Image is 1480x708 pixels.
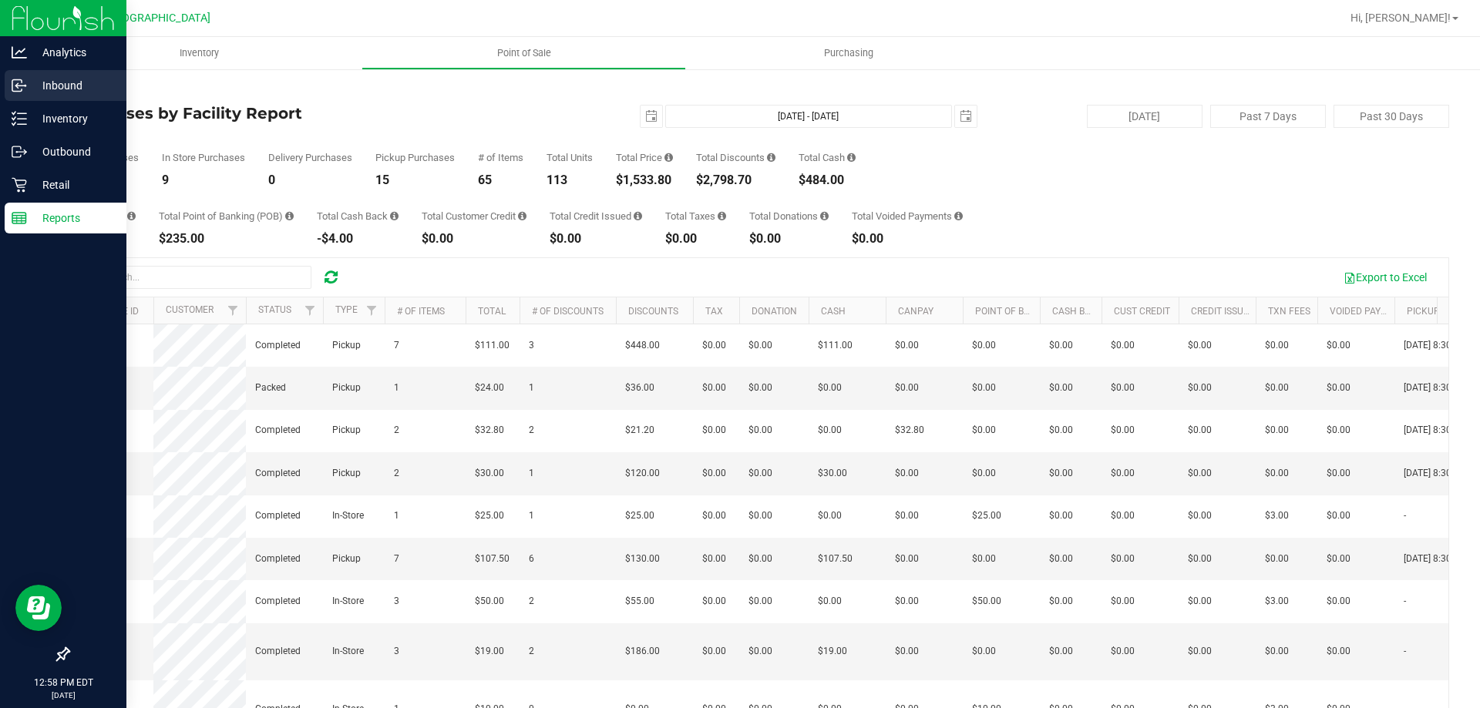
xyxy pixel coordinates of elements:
[1327,381,1350,395] span: $0.00
[529,508,534,523] span: 1
[258,304,291,315] a: Status
[27,109,119,128] p: Inventory
[7,690,119,701] p: [DATE]
[394,381,399,395] span: 1
[895,381,919,395] span: $0.00
[1265,508,1289,523] span: $3.00
[27,143,119,161] p: Outbound
[332,508,364,523] span: In-Store
[625,466,660,481] span: $120.00
[803,46,894,60] span: Purchasing
[1334,264,1437,290] button: Export to Excel
[255,423,301,438] span: Completed
[478,174,523,186] div: 65
[616,174,673,186] div: $1,533.80
[818,423,842,438] span: $0.00
[625,338,660,353] span: $448.00
[27,43,119,62] p: Analytics
[1265,466,1289,481] span: $0.00
[12,177,27,193] inline-svg: Retail
[159,46,240,60] span: Inventory
[664,153,673,163] i: Sum of the total prices of all purchases in the date range.
[1111,466,1135,481] span: $0.00
[529,552,534,566] span: 6
[394,508,399,523] span: 1
[12,210,27,226] inline-svg: Reports
[1265,594,1289,609] span: $3.00
[1327,594,1350,609] span: $0.00
[422,211,526,221] div: Total Customer Credit
[799,174,856,186] div: $484.00
[422,233,526,245] div: $0.00
[818,338,853,353] span: $111.00
[702,466,726,481] span: $0.00
[394,423,399,438] span: 2
[818,466,847,481] span: $30.00
[1404,644,1406,659] span: -
[686,37,1011,69] a: Purchasing
[332,423,361,438] span: Pickup
[1188,508,1212,523] span: $0.00
[1049,644,1073,659] span: $0.00
[702,381,726,395] span: $0.00
[1327,466,1350,481] span: $0.00
[1188,423,1212,438] span: $0.00
[1265,423,1289,438] span: $0.00
[12,45,27,60] inline-svg: Analytics
[12,144,27,159] inline-svg: Outbound
[1188,466,1212,481] span: $0.00
[818,644,847,659] span: $19.00
[397,306,445,317] a: # of Items
[362,37,686,69] a: Point of Sale
[972,466,996,481] span: $0.00
[1114,306,1170,317] a: Cust Credit
[12,111,27,126] inline-svg: Inventory
[162,174,245,186] div: 9
[375,174,455,186] div: 15
[478,306,506,317] a: Total
[1327,644,1350,659] span: $0.00
[1188,552,1212,566] span: $0.00
[821,306,846,317] a: Cash
[1350,12,1451,24] span: Hi, [PERSON_NAME]!
[718,211,726,221] i: Sum of the total taxes for all purchases in the date range.
[255,508,301,523] span: Completed
[162,153,245,163] div: In Store Purchases
[394,466,399,481] span: 2
[255,466,301,481] span: Completed
[749,233,829,245] div: $0.00
[972,381,996,395] span: $0.00
[818,508,842,523] span: $0.00
[1188,594,1212,609] span: $0.00
[1049,381,1073,395] span: $0.00
[1404,594,1406,609] span: -
[975,306,1085,317] a: Point of Banking (POB)
[625,423,654,438] span: $21.20
[1111,508,1135,523] span: $0.00
[255,381,286,395] span: Packed
[27,209,119,227] p: Reports
[478,153,523,163] div: # of Items
[1265,644,1289,659] span: $0.00
[475,594,504,609] span: $50.00
[1265,552,1289,566] span: $0.00
[702,644,726,659] span: $0.00
[1188,338,1212,353] span: $0.00
[394,644,399,659] span: 3
[1087,105,1202,128] button: [DATE]
[529,381,534,395] span: 1
[359,297,385,324] a: Filter
[748,594,772,609] span: $0.00
[625,381,654,395] span: $36.00
[547,153,593,163] div: Total Units
[159,211,294,221] div: Total Point of Banking (POB)
[1404,508,1406,523] span: -
[1049,423,1073,438] span: $0.00
[1111,594,1135,609] span: $0.00
[7,676,119,690] p: 12:58 PM EDT
[625,552,660,566] span: $130.00
[1049,508,1073,523] span: $0.00
[529,423,534,438] span: 2
[847,153,856,163] i: Sum of the successful, non-voided cash payment transactions for all purchases in the date range. ...
[1049,466,1073,481] span: $0.00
